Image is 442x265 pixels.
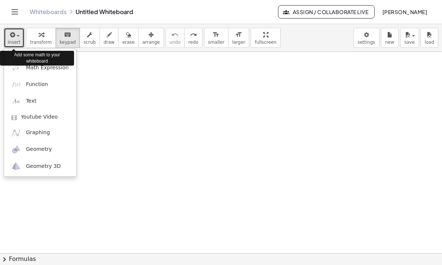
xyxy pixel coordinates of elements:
[11,80,21,89] img: f_x.png
[26,97,36,105] span: Text
[26,129,50,136] span: Graphing
[4,141,76,158] a: Geometry
[4,125,76,141] a: Graphing
[4,59,76,76] a: Math Expression
[4,93,76,110] a: Text
[4,110,76,125] a: Youtube Video
[26,163,61,170] span: Geometry 3D
[26,81,48,88] span: Function
[11,145,21,154] img: ggb-geometry.svg
[11,162,21,171] img: ggb-3d.svg
[21,113,58,121] span: Youtube Video
[4,158,76,175] a: Geometry 3D
[11,128,21,138] img: ggb-graphing.svg
[11,97,21,106] img: Aa.png
[4,76,76,93] a: Function
[11,63,21,72] img: sqrt_x.png
[26,146,52,153] span: Geometry
[26,64,68,72] span: Math Expression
